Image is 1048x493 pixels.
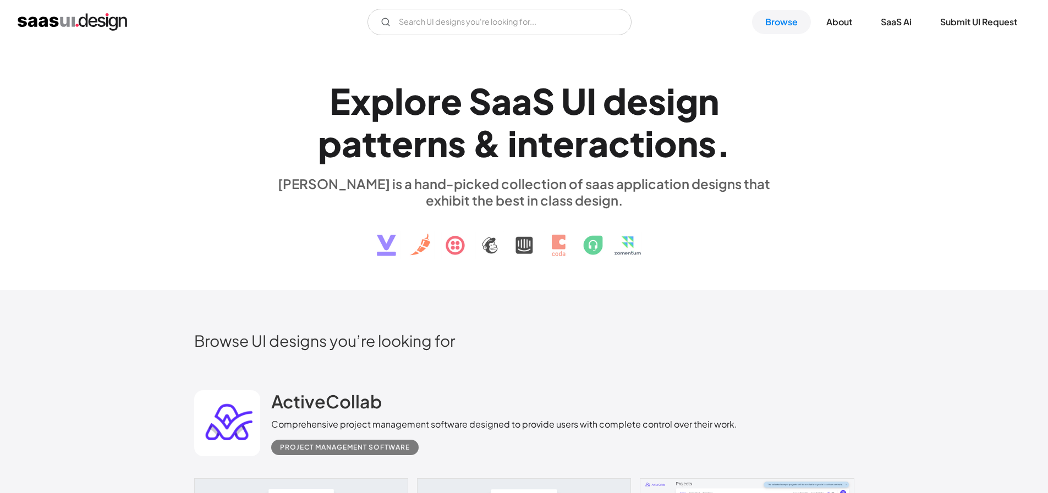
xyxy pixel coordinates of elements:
[574,122,588,164] div: r
[645,122,654,164] div: i
[752,10,811,34] a: Browse
[362,122,377,164] div: t
[367,9,632,35] form: Email Form
[413,122,427,164] div: r
[427,122,448,164] div: n
[586,80,596,122] div: I
[280,441,410,454] div: Project Management Software
[927,10,1030,34] a: Submit UI Request
[517,122,538,164] div: n
[358,208,691,265] img: text, icon, saas logo
[654,122,677,164] div: o
[392,122,413,164] div: e
[716,122,731,164] div: .
[330,80,350,122] div: E
[404,80,427,122] div: o
[553,122,574,164] div: e
[868,10,925,34] a: SaaS Ai
[608,122,630,164] div: c
[538,122,553,164] div: t
[427,80,441,122] div: r
[469,80,491,122] div: S
[271,175,777,208] div: [PERSON_NAME] is a hand-picked collection of saas application designs that exhibit the best in cl...
[508,122,517,164] div: i
[666,80,676,122] div: i
[698,80,719,122] div: n
[448,122,466,164] div: s
[367,9,632,35] input: Search UI designs you're looking for...
[377,122,392,164] div: t
[18,13,127,31] a: home
[813,10,865,34] a: About
[627,80,648,122] div: e
[491,80,512,122] div: a
[648,80,666,122] div: s
[271,80,777,164] h1: Explore SaaS UI design patterns & interactions.
[630,122,645,164] div: t
[271,418,737,431] div: Comprehensive project management software designed to provide users with complete control over th...
[394,80,404,122] div: l
[603,80,627,122] div: d
[698,122,716,164] div: s
[271,390,382,412] h2: ActiveCollab
[318,122,342,164] div: p
[194,331,854,350] h2: Browse UI designs you’re looking for
[676,80,698,122] div: g
[271,390,382,418] a: ActiveCollab
[371,80,394,122] div: p
[677,122,698,164] div: n
[561,80,586,122] div: U
[473,122,501,164] div: &
[342,122,362,164] div: a
[512,80,532,122] div: a
[588,122,608,164] div: a
[441,80,462,122] div: e
[350,80,371,122] div: x
[532,80,555,122] div: S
